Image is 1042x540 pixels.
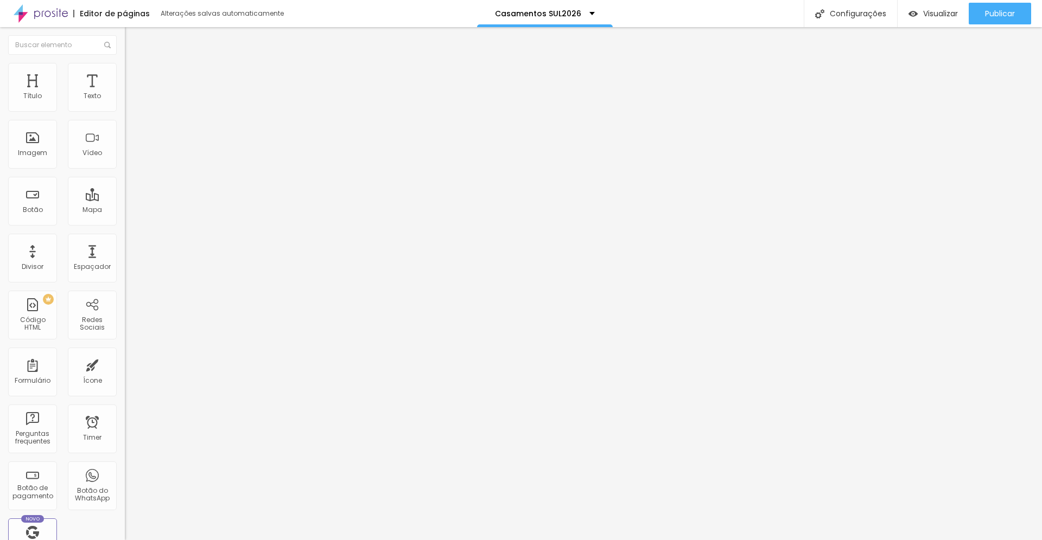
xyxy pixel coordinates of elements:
[84,92,101,100] div: Texto
[985,9,1015,18] span: Publicar
[969,3,1031,24] button: Publicar
[11,430,54,446] div: Perguntas frequentes
[11,484,54,500] div: Botão de pagamento
[15,377,50,384] div: Formulário
[21,515,45,523] div: Novo
[11,316,54,332] div: Código HTML
[22,263,43,271] div: Divisor
[815,9,824,18] img: Icone
[83,377,102,384] div: Ícone
[71,316,113,332] div: Redes Sociais
[74,263,111,271] div: Espaçador
[23,92,42,100] div: Título
[82,206,102,214] div: Mapa
[73,10,150,17] div: Editor de páginas
[23,206,43,214] div: Botão
[898,3,969,24] button: Visualizar
[83,434,101,441] div: Timer
[495,10,581,17] p: Casamentos SUL2026
[161,10,285,17] div: Alterações salvas automaticamente
[923,9,958,18] span: Visualizar
[71,487,113,503] div: Botão do WhatsApp
[8,35,117,55] input: Buscar elemento
[82,149,102,157] div: Vídeo
[18,149,47,157] div: Imagem
[125,27,1042,540] iframe: Editor
[104,42,111,48] img: Icone
[908,9,918,18] img: view-1.svg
